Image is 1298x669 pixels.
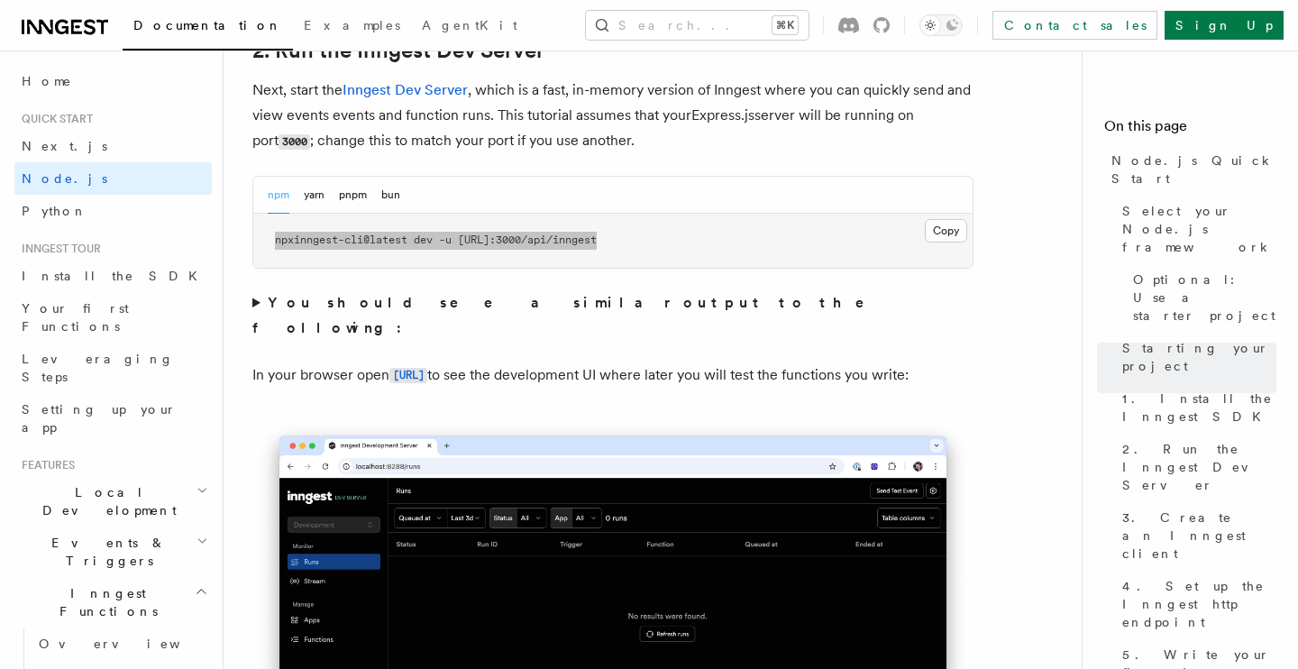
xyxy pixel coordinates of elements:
[1165,11,1284,40] a: Sign Up
[275,234,294,246] span: npx
[458,234,496,246] span: [URL]:
[14,527,212,577] button: Events & Triggers
[411,5,528,49] a: AgentKit
[925,219,967,243] button: Copy
[992,11,1157,40] a: Contact sales
[381,177,400,214] button: bun
[14,292,212,343] a: Your first Functions
[32,628,212,660] a: Overview
[1115,570,1276,638] a: 4. Set up the Inngest http endpoint
[1111,151,1276,188] span: Node.js Quick Start
[14,476,212,527] button: Local Development
[22,402,177,435] span: Setting up your app
[14,195,212,227] a: Python
[586,11,809,40] button: Search...⌘K
[14,584,195,620] span: Inngest Functions
[1122,509,1276,563] span: 3. Create an Inngest client
[1122,202,1276,256] span: Select your Node.js framework
[1115,433,1276,501] a: 2. Run the Inngest Dev Server
[1122,577,1276,631] span: 4. Set up the Inngest http endpoint
[14,112,93,126] span: Quick start
[268,177,289,214] button: npm
[304,177,324,214] button: yarn
[293,5,411,49] a: Examples
[22,352,174,384] span: Leveraging Steps
[343,81,468,98] a: Inngest Dev Server
[279,134,310,150] code: 3000
[252,362,973,389] p: In your browser open to see the development UI where later you will test the functions you write:
[1133,270,1276,325] span: Optional: Use a starter project
[521,234,597,246] span: /api/inngest
[252,294,890,336] strong: You should see a similar output to the following:
[1104,115,1276,144] h4: On this page
[414,234,433,246] span: dev
[14,260,212,292] a: Install the SDK
[14,65,212,97] a: Home
[14,577,212,628] button: Inngest Functions
[1126,263,1276,332] a: Optional: Use a starter project
[339,177,367,214] button: pnpm
[439,234,452,246] span: -u
[389,366,427,383] a: [URL]
[22,301,129,334] span: Your first Functions
[133,18,282,32] span: Documentation
[496,234,521,246] span: 3000
[14,534,197,570] span: Events & Triggers
[14,343,212,393] a: Leveraging Steps
[123,5,293,50] a: Documentation
[252,290,973,341] summary: You should see a similar output to the following:
[22,171,107,186] span: Node.js
[14,458,75,472] span: Features
[22,269,208,283] span: Install the SDK
[22,72,72,90] span: Home
[304,18,400,32] span: Examples
[1115,501,1276,570] a: 3. Create an Inngest client
[1122,440,1276,494] span: 2. Run the Inngest Dev Server
[39,637,224,651] span: Overview
[252,78,973,154] p: Next, start the , which is a fast, in-memory version of Inngest where you can quickly send and vi...
[14,162,212,195] a: Node.js
[919,14,963,36] button: Toggle dark mode
[14,130,212,162] a: Next.js
[1104,144,1276,195] a: Node.js Quick Start
[422,18,517,32] span: AgentKit
[1122,389,1276,426] span: 1. Install the Inngest SDK
[22,204,87,218] span: Python
[294,234,407,246] span: inngest-cli@latest
[389,368,427,383] code: [URL]
[14,483,197,519] span: Local Development
[1115,195,1276,263] a: Select your Node.js framework
[1115,332,1276,382] a: Starting your project
[22,139,107,153] span: Next.js
[14,393,212,444] a: Setting up your app
[772,16,798,34] kbd: ⌘K
[14,242,101,256] span: Inngest tour
[1122,339,1276,375] span: Starting your project
[1115,382,1276,433] a: 1. Install the Inngest SDK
